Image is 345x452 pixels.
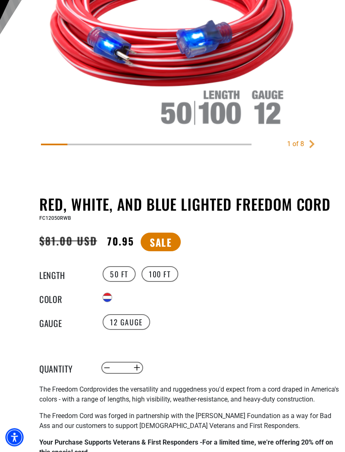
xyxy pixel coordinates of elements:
[103,315,150,330] label: 12 Gauge
[39,269,81,280] legend: Length
[141,233,181,252] span: Sale
[5,428,24,447] div: Accessibility Menu
[39,363,81,373] label: Quantity
[39,386,339,404] span: provides the versatility and ruggedness you'd expect from a cord draped in America's colors - wit...
[141,267,178,282] label: 100 FT
[39,216,71,221] span: FC12050RWB
[39,317,81,328] legend: Gauge
[103,267,136,282] label: 50 FT
[287,139,304,149] div: 1 of 8
[308,140,316,149] a: Next
[39,233,97,249] s: Previous price was $81.00
[39,411,339,431] p: The Freedom Cord was forged in partnership with the [PERSON_NAME] Foundation as a way for Bad Ass...
[39,196,339,213] h1: Red, White, and Blue Lighted Freedom Cord
[39,293,81,304] legend: Color
[39,385,339,405] p: The Freedom Cord
[107,234,134,249] span: 70.95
